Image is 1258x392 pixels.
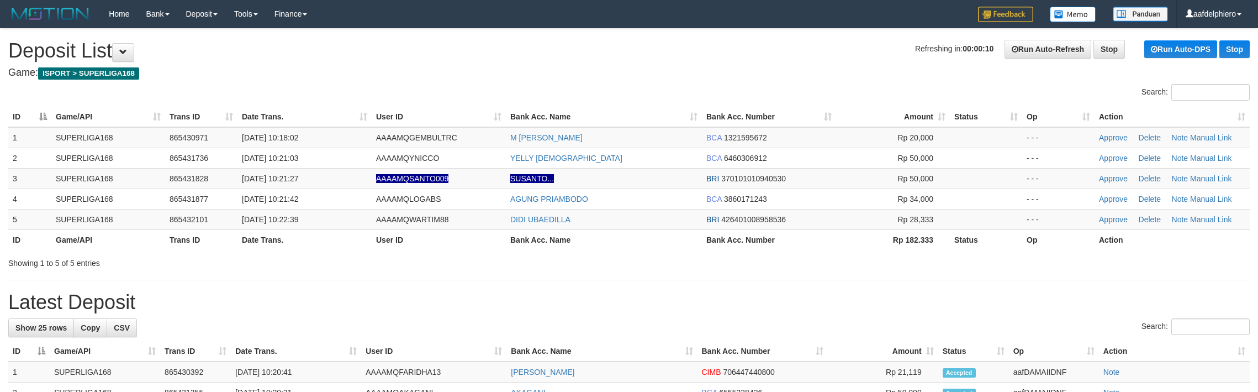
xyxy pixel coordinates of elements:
a: Manual Link [1190,195,1232,203]
a: Approve [1099,154,1128,163]
span: BRI [706,174,719,183]
td: SUPERLIGA168 [51,209,165,229]
th: Bank Acc. Name: activate to sort column ascending [506,341,697,362]
span: Refreshing in: [915,44,993,53]
td: - - - [1022,189,1095,209]
td: AAAAMQFARIDHA13 [361,362,506,383]
th: Action [1095,229,1250,250]
span: 865432101 [170,215,208,224]
a: [PERSON_NAME] [511,368,574,377]
a: Stop [1219,40,1250,58]
th: Status: activate to sort column ascending [938,341,1009,362]
td: - - - [1022,209,1095,229]
span: [DATE] 10:21:03 [242,154,298,163]
strong: 00:00:10 [963,44,993,53]
span: Rp 50,000 [897,154,933,163]
label: Search: [1141,84,1250,101]
a: Copy [73,318,107,337]
th: Date Trans.: activate to sort column ascending [237,107,372,127]
a: Run Auto-DPS [1144,40,1217,58]
span: Copy 370101010940530 to clipboard [721,174,786,183]
th: Op [1022,229,1095,250]
td: SUPERLIGA168 [51,127,165,148]
a: Manual Link [1190,154,1232,163]
th: Trans ID: activate to sort column ascending [165,107,237,127]
span: 865431828 [170,174,208,183]
span: Copy 3860171243 to clipboard [724,195,767,203]
a: Note [1172,174,1188,183]
a: Manual Link [1190,174,1232,183]
span: Show 25 rows [15,323,67,332]
td: 1 [8,362,50,383]
th: Trans ID [165,229,237,250]
a: DIDI UBAEDILLA [510,215,570,224]
th: Action: activate to sort column ascending [1099,341,1250,362]
a: Note [1172,154,1188,163]
img: panduan.png [1113,7,1168,22]
a: Note [1172,195,1188,203]
span: [DATE] 10:21:27 [242,174,298,183]
span: Rp 50,000 [897,174,933,183]
span: Rp 20,000 [897,133,933,142]
span: BCA [706,195,722,203]
th: Op: activate to sort column ascending [1009,341,1099,362]
th: Status: activate to sort column ascending [950,107,1022,127]
span: 865431736 [170,154,208,163]
span: 865431877 [170,195,208,203]
span: [DATE] 10:21:42 [242,195,298,203]
td: 4 [8,189,51,209]
a: Delete [1139,133,1161,142]
th: Bank Acc. Name: activate to sort column ascending [506,107,702,127]
th: Bank Acc. Number: activate to sort column ascending [702,107,836,127]
span: Copy [81,323,100,332]
td: SUPERLIGA168 [50,362,160,383]
span: AAAAMQLOGABS [376,195,441,203]
span: Copy 426401008958536 to clipboard [721,215,786,224]
th: ID [8,229,51,250]
a: M [PERSON_NAME] [510,133,583,142]
th: Action: activate to sort column ascending [1095,107,1250,127]
td: 3 [8,168,51,189]
a: Delete [1139,154,1161,163]
span: Accepted [943,368,976,378]
span: Rp 34,000 [897,195,933,203]
td: aafDAMAIIDNF [1009,362,1099,383]
th: Amount: activate to sort column ascending [836,107,950,127]
input: Search: [1171,84,1250,101]
img: MOTION_logo.png [8,6,92,22]
th: Game/API [51,229,165,250]
label: Search: [1141,318,1250,335]
a: Show 25 rows [8,318,74,337]
span: ISPORT > SUPERLIGA168 [38,67,139,80]
span: [DATE] 10:22:39 [242,215,298,224]
h1: Latest Deposit [8,291,1250,313]
td: [DATE] 10:20:41 [231,362,361,383]
span: Copy 706447440800 to clipboard [723,368,774,377]
a: Run Auto-Refresh [1005,40,1091,59]
span: BCA [706,133,722,142]
td: Rp 21,119 [828,362,938,383]
span: AAAAMQYNICCO [376,154,439,163]
td: SUPERLIGA168 [51,189,165,209]
th: User ID: activate to sort column ascending [361,341,506,362]
td: SUPERLIGA168 [51,148,165,168]
a: SUSANTO... [510,174,554,183]
span: Copy 1321595672 to clipboard [724,133,767,142]
td: - - - [1022,148,1095,168]
a: Delete [1139,174,1161,183]
th: Rp 182.333 [836,229,950,250]
th: ID: activate to sort column descending [8,341,50,362]
th: Game/API: activate to sort column ascending [50,341,160,362]
span: Nama rekening ada tanda titik/strip, harap diedit [376,174,448,183]
span: Rp 28,333 [897,215,933,224]
h1: Deposit List [8,40,1250,62]
span: AAAAMQWARTIM88 [376,215,448,224]
th: Bank Acc. Name [506,229,702,250]
a: Note [1172,133,1188,142]
td: SUPERLIGA168 [51,168,165,189]
td: 5 [8,209,51,229]
a: Manual Link [1190,215,1232,224]
span: 865430971 [170,133,208,142]
a: Delete [1139,195,1161,203]
span: AAAAMQGEMBULTRC [376,133,457,142]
